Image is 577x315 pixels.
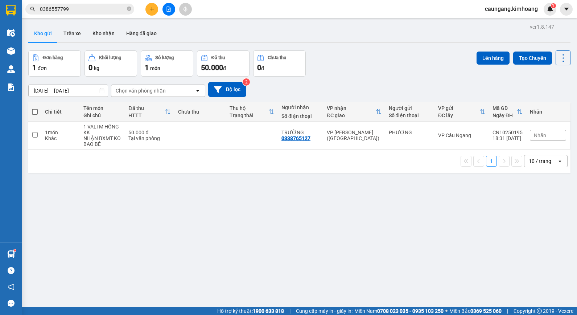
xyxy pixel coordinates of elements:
[479,4,544,13] span: caungang.kimhoang
[125,102,174,122] th: Toggle SortBy
[530,23,554,31] div: ver 1.8.147
[150,65,160,71] span: món
[28,50,81,77] button: Đơn hàng1đơn
[389,112,431,118] div: Số điện thoại
[327,130,381,141] div: VP [PERSON_NAME] ([GEOGRAPHIC_DATA])
[45,109,76,115] div: Chi tiết
[327,112,375,118] div: ĐC giao
[261,65,264,71] span: đ
[486,156,497,167] button: 1
[45,135,76,141] div: Khác
[43,55,63,60] div: Đơn hàng
[7,29,15,37] img: warehouse-icon
[58,25,87,42] button: Trên xe
[281,113,320,119] div: Số điện thoại
[492,105,517,111] div: Mã GD
[389,130,431,135] div: PHƯỢNG
[226,102,278,122] th: Toggle SortBy
[127,6,131,13] span: close-circle
[377,308,444,314] strong: 0708 023 035 - 0935 103 250
[243,78,250,86] sup: 2
[128,112,165,118] div: HTTT
[208,82,246,97] button: Bộ lọc
[217,307,284,315] span: Hỗ trợ kỹ thuật:
[83,124,121,135] div: 1 VALI M HỒNG KK
[492,130,523,135] div: CN10250195
[179,3,192,16] button: aim
[537,308,542,314] span: copyright
[230,112,268,118] div: Trạng thái
[7,65,15,73] img: warehouse-icon
[178,109,223,115] div: Chưa thu
[327,105,375,111] div: VP nhận
[30,7,35,12] span: search
[127,7,131,11] span: close-circle
[32,63,36,72] span: 1
[40,5,125,13] input: Tìm tên, số ĐT hoặc mã đơn
[38,65,47,71] span: đơn
[128,135,170,141] div: Tại văn phòng
[28,25,58,42] button: Kho gửi
[195,88,201,94] svg: open
[438,132,485,138] div: VP Cầu Ngang
[547,6,553,12] img: icon-new-feature
[166,7,171,12] span: file-add
[8,300,15,307] span: message
[128,105,165,111] div: Đã thu
[14,249,16,251] sup: 1
[83,105,121,111] div: Tên món
[513,52,552,65] button: Tạo Chuyến
[7,83,15,91] img: solution-icon
[29,85,108,97] input: Select a date range.
[85,50,137,77] button: Khối lượng0kg
[257,63,261,72] span: 0
[529,157,551,165] div: 10 / trang
[8,267,15,274] span: question-circle
[552,3,555,8] span: 1
[489,102,526,122] th: Toggle SortBy
[223,65,226,71] span: đ
[116,87,166,94] div: Chọn văn phòng nhận
[99,55,121,60] div: Khối lượng
[201,63,223,72] span: 50.000
[389,105,431,111] div: Người gửi
[563,6,570,12] span: caret-down
[94,65,99,71] span: kg
[434,102,489,122] th: Toggle SortBy
[155,55,174,60] div: Số lượng
[45,130,76,135] div: 1 món
[7,250,15,258] img: warehouse-icon
[289,307,290,315] span: |
[230,105,268,111] div: Thu hộ
[281,105,320,110] div: Người nhận
[6,5,16,16] img: logo-vxr
[557,158,563,164] svg: open
[560,3,573,16] button: caret-down
[128,130,170,135] div: 50.000 đ
[449,307,502,315] span: Miền Bắc
[87,25,120,42] button: Kho nhận
[534,132,546,138] span: Nhãn
[492,112,517,118] div: Ngày ĐH
[438,105,479,111] div: VP gửi
[83,112,121,118] div: Ghi chú
[253,50,306,77] button: Chưa thu0đ
[162,3,175,16] button: file-add
[83,135,121,147] div: NHẬN BXMT KO BAO BỂ
[470,308,502,314] strong: 0369 525 060
[492,135,523,141] div: 18:31 [DATE]
[530,109,566,115] div: Nhãn
[141,50,193,77] button: Số lượng1món
[7,47,15,55] img: warehouse-icon
[120,25,162,42] button: Hàng đã giao
[211,55,225,60] div: Đã thu
[438,112,479,118] div: ĐC lấy
[183,7,188,12] span: aim
[296,307,353,315] span: Cung cấp máy in - giấy in:
[149,7,154,12] span: plus
[145,3,158,16] button: plus
[477,52,510,65] button: Lên hàng
[268,55,286,60] div: Chưa thu
[88,63,92,72] span: 0
[281,130,320,135] div: TRƯỜNG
